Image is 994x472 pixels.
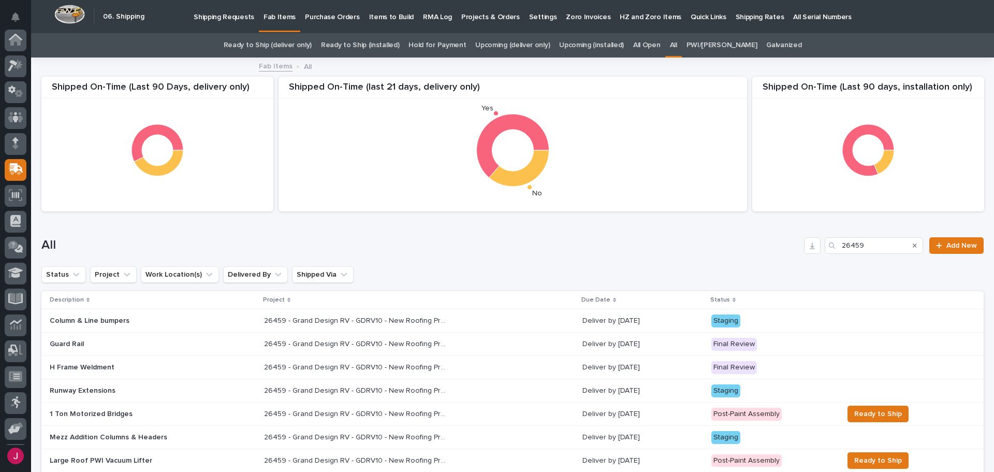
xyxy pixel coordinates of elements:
p: H Frame Weldment [50,363,231,372]
button: Shipped Via [292,266,354,283]
p: Deliver by [DATE] [582,410,703,419]
div: Final Review [711,338,757,351]
tr: Mezz Addition Columns & Headers26459 - Grand Design RV - GDRV10 - New Roofing Project26459 - Gran... [41,426,984,449]
div: Shipped On-Time (last 21 days, delivery only) [279,82,747,99]
p: 26459 - Grand Design RV - GDRV10 - New Roofing Project [264,431,447,442]
tr: Runway Extensions26459 - Grand Design RV - GDRV10 - New Roofing Project26459 - Grand Design RV - ... [41,379,984,403]
p: 1 Ton Motorized Bridges [50,410,231,419]
div: Post-Paint Assembly [711,408,782,421]
a: Upcoming (installed) [559,33,624,58]
p: Due Date [581,294,610,306]
span: Ready to Ship [854,408,902,420]
button: Project [90,266,137,283]
h1: All [41,238,800,253]
tr: Guard Rail26459 - Grand Design RV - GDRV10 - New Roofing Project26459 - Grand Design RV - GDRV10 ... [41,333,984,356]
p: Project [263,294,285,306]
p: Description [50,294,84,306]
div: Post-Paint Assembly [711,454,782,467]
text: No [532,190,542,197]
button: Ready to Ship [847,452,909,469]
p: Mezz Addition Columns & Headers [50,433,231,442]
a: All Open [633,33,661,58]
a: Upcoming (deliver only) [475,33,550,58]
p: 26459 - Grand Design RV - GDRV10 - New Roofing Project [264,338,447,349]
tr: 1 Ton Motorized Bridges26459 - Grand Design RV - GDRV10 - New Roofing Project26459 - Grand Design... [41,403,984,426]
a: PWI/[PERSON_NAME] [686,33,757,58]
div: Shipped On-Time (Last 90 Days, delivery only) [41,82,273,99]
div: Final Review [711,361,757,374]
div: Notifications [13,12,26,29]
p: Deliver by [DATE] [582,433,703,442]
p: Status [710,294,730,306]
p: Guard Rail [50,340,231,349]
p: Deliver by [DATE] [582,387,703,395]
div: Staging [711,384,740,397]
div: Staging [711,431,740,444]
button: users-avatar [5,445,26,467]
a: Galvanized [766,33,801,58]
div: Shipped On-Time (Last 90 days, installation only) [752,82,984,99]
p: 26459 - Grand Design RV - GDRV10 - New Roofing Project [264,384,447,395]
button: Status [41,266,86,283]
img: Workspace Logo [54,5,85,24]
button: Ready to Ship [847,406,909,422]
p: 26459 - Grand Design RV - GDRV10 - New Roofing Project [264,361,447,372]
div: Staging [711,314,740,327]
p: Deliver by [DATE] [582,363,703,372]
a: Hold for Payment [408,33,466,58]
tr: H Frame Weldment26459 - Grand Design RV - GDRV10 - New Roofing Project26459 - Grand Design RV - G... [41,356,984,379]
a: Fab Items [259,60,293,71]
a: All [670,33,677,58]
a: Add New [929,237,984,254]
p: 26459 - Grand Design RV - GDRV10 - New Roofing Project [264,454,447,465]
a: Ready to Ship (installed) [321,33,399,58]
input: Search [825,237,923,254]
a: Ready to Ship (deliver only) [224,33,312,58]
button: Notifications [5,6,26,28]
p: Deliver by [DATE] [582,340,703,349]
span: Add New [946,242,977,249]
p: Large Roof PWI Vacuum Lifter [50,456,231,465]
p: 26459 - Grand Design RV - GDRV10 - New Roofing Project [264,314,447,325]
p: All [304,60,312,71]
button: Delivered By [223,266,288,283]
p: 26459 - Grand Design RV - GDRV10 - New Roofing Project [264,408,447,419]
tr: Column & Line bumpers26459 - Grand Design RV - GDRV10 - New Roofing Project26459 - Grand Design R... [41,309,984,333]
p: Runway Extensions [50,387,231,395]
h2: 06. Shipping [103,12,144,21]
p: Deliver by [DATE] [582,456,703,465]
p: Deliver by [DATE] [582,317,703,325]
span: Ready to Ship [854,454,902,467]
text: Yes [481,105,493,112]
button: Work Location(s) [141,266,219,283]
p: Column & Line bumpers [50,317,231,325]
